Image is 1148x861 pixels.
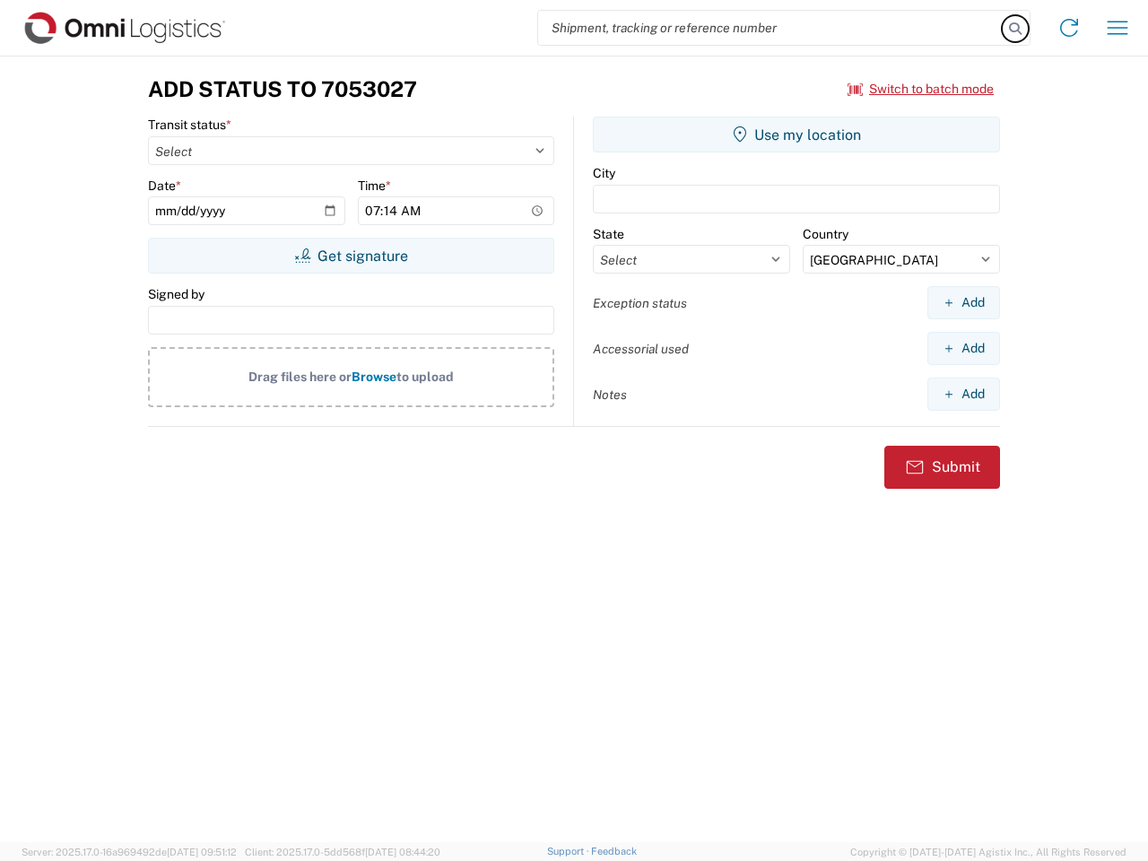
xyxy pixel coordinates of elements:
label: Country [803,226,848,242]
button: Add [927,332,1000,365]
span: Client: 2025.17.0-5dd568f [245,847,440,857]
span: Server: 2025.17.0-16a969492de [22,847,237,857]
button: Switch to batch mode [848,74,994,104]
span: Copyright © [DATE]-[DATE] Agistix Inc., All Rights Reserved [850,844,1126,860]
span: [DATE] 08:44:20 [365,847,440,857]
a: Support [547,846,592,857]
button: Get signature [148,238,554,274]
label: Accessorial used [593,341,689,357]
a: Feedback [591,846,637,857]
span: Drag files here or [248,370,352,384]
h3: Add Status to 7053027 [148,76,417,102]
label: Notes [593,387,627,403]
button: Use my location [593,117,1000,152]
span: to upload [396,370,454,384]
span: [DATE] 09:51:12 [167,847,237,857]
label: Date [148,178,181,194]
button: Submit [884,446,1000,489]
button: Add [927,378,1000,411]
label: Exception status [593,295,687,311]
label: Transit status [148,117,231,133]
span: Browse [352,370,396,384]
input: Shipment, tracking or reference number [538,11,1003,45]
label: Time [358,178,391,194]
button: Add [927,286,1000,319]
label: State [593,226,624,242]
label: City [593,165,615,181]
label: Signed by [148,286,204,302]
